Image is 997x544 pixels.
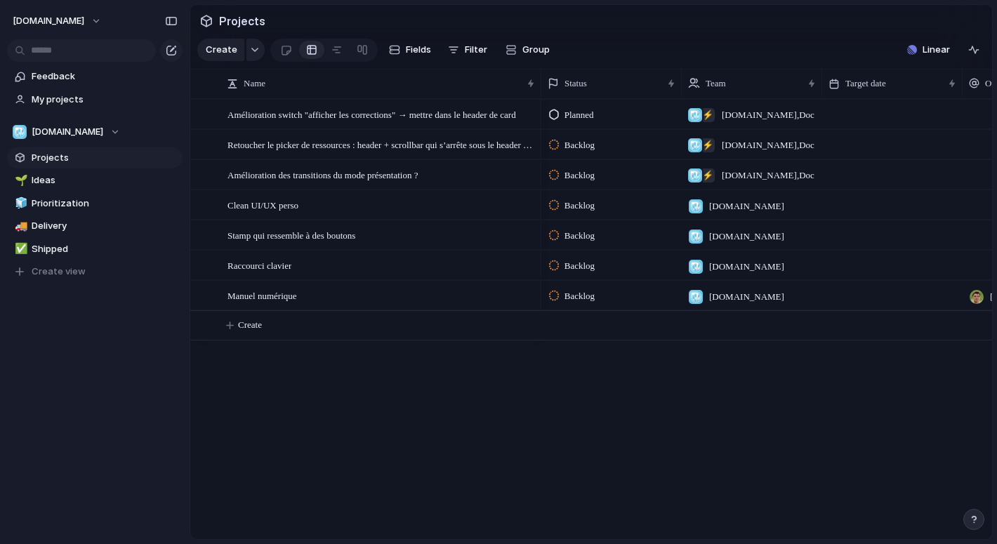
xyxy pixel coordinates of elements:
div: 🚚 [15,218,25,234]
span: Ideas [32,173,178,187]
span: Amélioration switch "afficher les corrections" → mettre dans le header de card [227,106,516,122]
span: My projects [32,93,178,107]
button: 🌱 [13,173,27,187]
button: [DOMAIN_NAME] [6,10,109,32]
a: Projects [7,147,183,168]
span: Planned [564,108,594,122]
span: Name [244,77,265,91]
button: Linear [902,39,956,60]
span: [DOMAIN_NAME] [709,199,784,213]
span: Filter [465,43,487,57]
span: Backlog [564,138,595,152]
a: My projects [7,89,183,110]
span: Backlog [564,229,595,243]
a: ✅Shipped [7,239,183,260]
span: Projects [32,151,178,165]
span: [DOMAIN_NAME] [709,290,784,304]
span: [DOMAIN_NAME] [709,260,784,274]
div: 🌱 [15,173,25,189]
span: Feedback [32,69,178,84]
span: [DOMAIN_NAME] , Doc [722,168,814,183]
button: Group [498,39,557,61]
span: Clean UI/UX perso [227,197,298,213]
button: Filter [442,39,493,61]
button: 🧊 [13,197,27,211]
span: Create [206,43,237,57]
span: Target date [845,77,886,91]
div: ⚡ [701,108,715,122]
button: Create view [7,261,183,282]
span: Team [706,77,726,91]
span: Create view [32,265,86,279]
button: 🚚 [13,219,27,233]
button: ✅ [13,242,27,256]
span: Backlog [564,199,595,213]
a: 🌱Ideas [7,170,183,191]
span: Linear [923,43,950,57]
button: Fields [383,39,437,61]
span: [DOMAIN_NAME] , Doc [722,108,814,122]
span: Create [238,318,262,332]
button: [DOMAIN_NAME] [7,121,183,142]
span: Backlog [564,168,595,183]
div: ⚡ [701,168,715,183]
div: ✅ [15,241,25,257]
span: Prioritization [32,197,178,211]
span: Group [522,43,550,57]
span: Amélioration des transitions du mode présentation ? [227,166,418,183]
a: 🧊Prioritization [7,193,183,214]
span: [DOMAIN_NAME] [32,125,103,139]
div: 🧊 [15,195,25,211]
div: ⚡ [701,138,715,152]
a: Feedback [7,66,183,87]
span: Manuel numérique [227,287,297,303]
span: Shipped [32,242,178,256]
span: Delivery [32,219,178,233]
span: [DOMAIN_NAME] , Doc [722,138,814,152]
span: [DOMAIN_NAME] [709,230,784,244]
span: Stamp qui ressemble à des boutons [227,227,355,243]
span: Raccourci clavier [227,257,291,273]
span: Status [564,77,587,91]
a: 🚚Delivery [7,215,183,237]
span: Retoucher le picker de ressources : header + scrollbar qui s’arrête sous le header + thème [227,136,536,152]
span: Backlog [564,289,595,303]
span: Projects [216,8,268,34]
span: Backlog [564,259,595,273]
span: Fields [406,43,431,57]
button: Create [197,39,244,61]
span: [DOMAIN_NAME] [13,14,84,28]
